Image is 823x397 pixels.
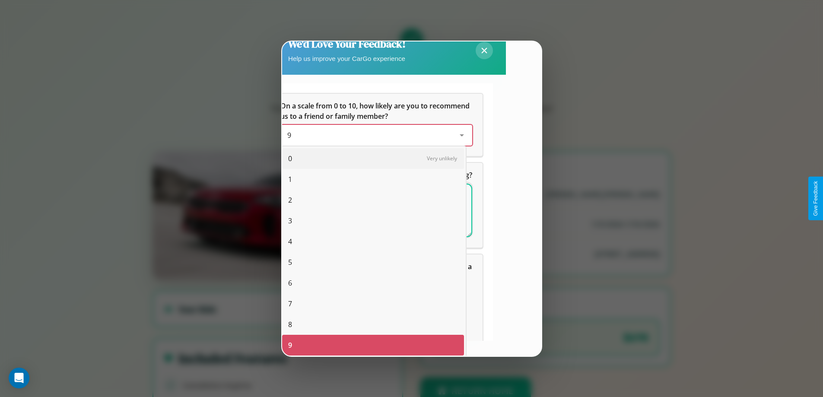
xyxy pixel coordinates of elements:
span: 4 [288,236,292,247]
span: 9 [288,340,292,350]
span: 0 [288,153,292,164]
div: 8 [282,314,464,335]
span: Which of the following features do you value the most in a vehicle? [280,262,473,282]
p: Help us improve your CarGo experience [288,53,406,64]
div: 7 [282,293,464,314]
div: 9 [282,335,464,356]
span: On a scale from 0 to 10, how likely are you to recommend us to a friend or family member? [280,101,471,121]
span: 6 [288,278,292,288]
div: Give Feedback [813,181,819,216]
span: What can we do to make your experience more satisfying? [280,170,472,180]
div: 3 [282,210,464,231]
span: 2 [288,195,292,205]
span: 8 [288,319,292,330]
span: 3 [288,216,292,226]
span: Very unlikely [427,155,457,162]
div: 6 [282,273,464,293]
span: 9 [287,130,291,140]
span: 1 [288,174,292,184]
div: 5 [282,252,464,273]
div: 1 [282,169,464,190]
div: 4 [282,231,464,252]
span: 5 [288,257,292,267]
div: On a scale from 0 to 10, how likely are you to recommend us to a friend or family member? [280,125,472,146]
div: Open Intercom Messenger [9,368,29,388]
div: On a scale from 0 to 10, how likely are you to recommend us to a friend or family member? [270,94,483,156]
h5: On a scale from 0 to 10, how likely are you to recommend us to a friend or family member? [280,101,472,121]
div: 2 [282,190,464,210]
h2: We'd Love Your Feedback! [288,37,406,51]
span: 7 [288,299,292,309]
div: 0 [282,148,464,169]
div: 10 [282,356,464,376]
